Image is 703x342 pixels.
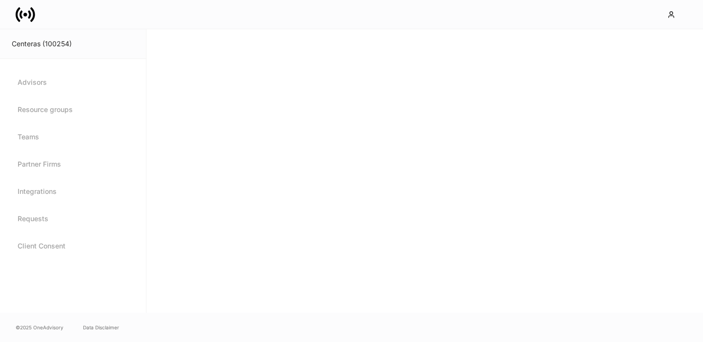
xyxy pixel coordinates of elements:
[12,71,134,94] a: Advisors
[12,39,134,49] div: Centeras (100254)
[16,323,63,331] span: © 2025 OneAdvisory
[12,207,134,230] a: Requests
[12,180,134,203] a: Integrations
[12,98,134,121] a: Resource groups
[83,323,119,331] a: Data Disclaimer
[12,125,134,149] a: Teams
[12,234,134,258] a: Client Consent
[12,152,134,176] a: Partner Firms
